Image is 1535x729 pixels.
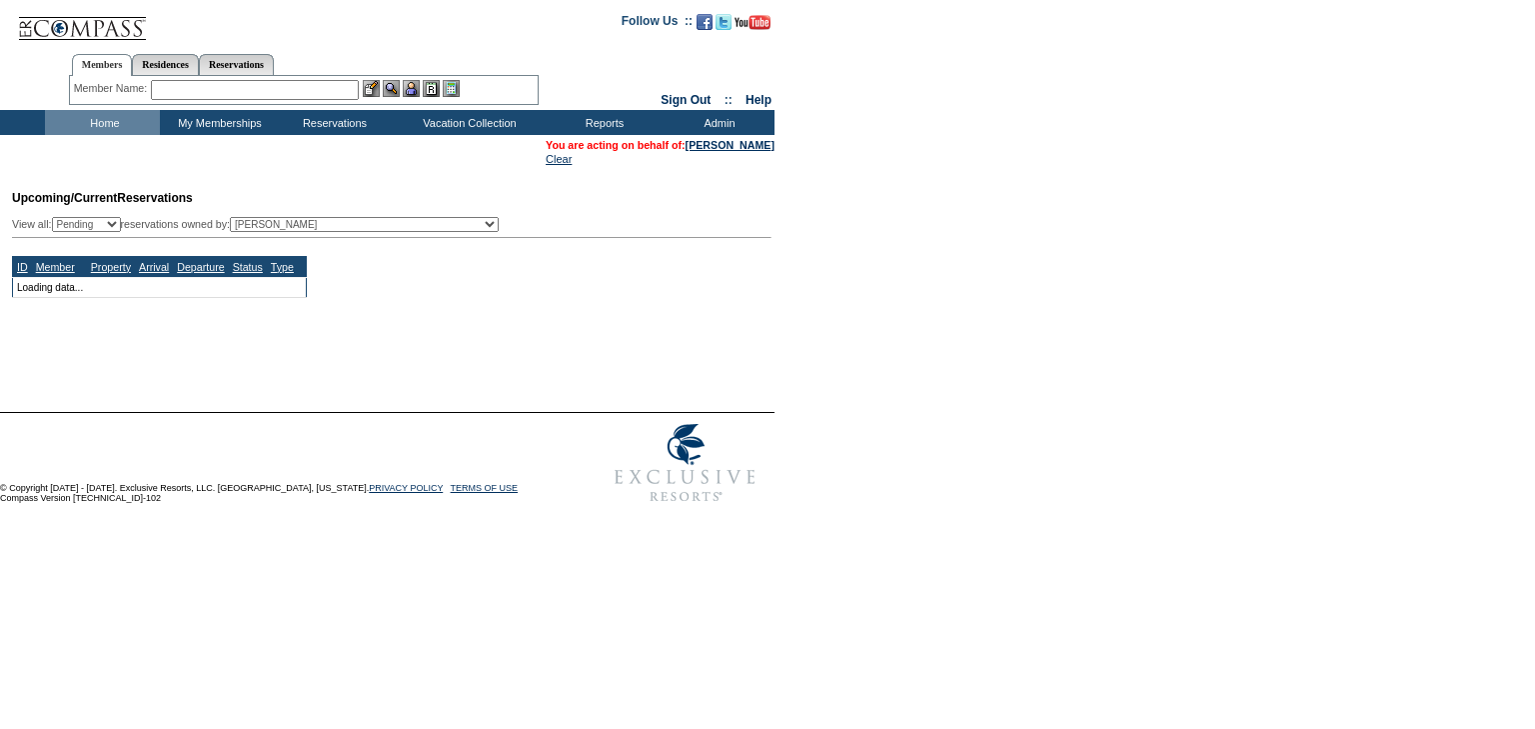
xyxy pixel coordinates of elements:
td: Reservations [275,110,390,135]
td: Loading data... [13,277,307,297]
span: You are acting on behalf of: [546,139,774,151]
a: Reservations [199,54,274,75]
img: Reservations [423,80,440,97]
td: Admin [660,110,774,135]
a: Arrival [139,261,169,273]
a: Type [271,261,294,273]
a: Residences [132,54,199,75]
span: Reservations [12,191,193,205]
a: Subscribe to our YouTube Channel [735,20,770,32]
td: Vacation Collection [390,110,545,135]
a: [PERSON_NAME] [686,139,774,151]
img: b_edit.gif [363,80,380,97]
a: Follow us on Twitter [716,20,732,32]
a: Clear [546,153,572,165]
img: b_calculator.gif [443,80,460,97]
a: ID [17,261,28,273]
img: Follow us on Twitter [716,14,732,30]
a: TERMS OF USE [451,483,519,493]
a: Departure [177,261,224,273]
a: PRIVACY POLICY [369,483,443,493]
img: Exclusive Resorts [596,413,774,513]
div: Member Name: [74,80,151,97]
a: Members [72,54,133,76]
td: Reports [545,110,660,135]
img: View [383,80,400,97]
a: Property [91,261,131,273]
a: Sign Out [661,93,711,107]
span: :: [725,93,733,107]
div: View all: reservations owned by: [12,217,508,232]
a: Member [36,261,75,273]
td: Home [45,110,160,135]
a: Help [746,93,771,107]
span: Upcoming/Current [12,191,117,205]
img: Become our fan on Facebook [697,14,713,30]
a: Status [233,261,263,273]
td: Follow Us :: [622,12,693,36]
img: Impersonate [403,80,420,97]
td: My Memberships [160,110,275,135]
a: Become our fan on Facebook [697,20,713,32]
img: Subscribe to our YouTube Channel [735,15,770,30]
